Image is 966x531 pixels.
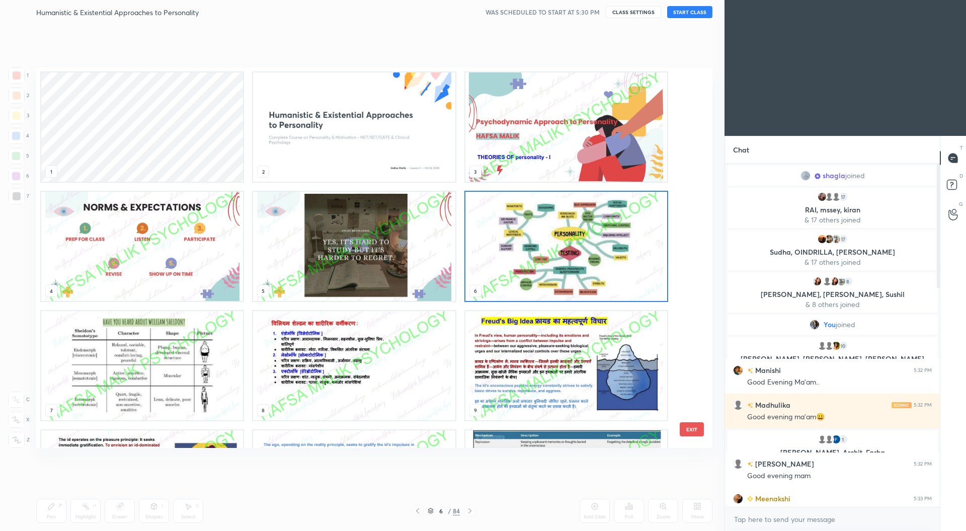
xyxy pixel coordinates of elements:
div: 17 [838,192,848,202]
div: 5:32 PM [914,367,932,373]
img: cbab1b4dc6bf49b2a4f6bad1028c59d9.jpg [733,365,743,375]
p: & 8 others joined [734,300,931,309]
div: 84 [453,506,460,515]
p: RAI, mssey, kiran [734,206,931,214]
img: 1759925010QW9411.pdf [253,192,455,301]
img: no-rating-badge.077c3623.svg [747,462,753,467]
img: default.png [733,400,743,410]
img: 70ec3681391440f2bb18d82d52f19a80.jpg [800,171,811,181]
h6: [PERSON_NAME] [753,459,814,469]
img: 4dfe6ba754274e15b72158829a1d452b.32428425_3 [831,434,841,444]
div: 5 [8,148,29,164]
img: 64c480dbd59e4e6f8cdb856fa9951b72.jpg [817,234,827,244]
p: Chat [725,136,757,163]
div: Good Evening Ma’am.. [747,377,932,388]
img: default.png [822,276,832,286]
div: Ma'am aagai [747,506,932,516]
div: Good evening mam [747,471,932,481]
div: 2 [9,88,29,104]
div: Z [9,432,30,448]
img: no-rating-badge.077c3623.svg [747,403,753,408]
div: 10 [838,341,848,351]
div: 6 [8,168,29,184]
span: You [824,321,836,329]
div: 3 [9,108,29,124]
span: joined [836,321,855,329]
img: 4d2770d6eb6a45acbaf10884fe0ef15b.jpg [836,276,846,286]
button: EXIT [680,422,704,436]
p: [PERSON_NAME], [PERSON_NAME], [PERSON_NAME] [734,355,931,363]
p: Sudha, OINDRILLA, [PERSON_NAME] [734,248,931,256]
img: 3 [812,276,822,286]
div: 4 [8,128,29,144]
img: Learner_Badge_beginner_1_8b307cf2a0.svg [747,496,753,502]
div: 5:32 PM [914,461,932,467]
img: c23f074a-a43e-11f0-9e0d-fe08fb449c75.jpg [253,72,455,182]
div: grid [36,67,695,448]
p: & 17 others joined [734,258,931,266]
img: 6b36bf34252f4efab88ad8f0eef6d6a1.jpg [831,234,841,244]
img: 1759925010QW9411.pdf [465,192,667,301]
p: [PERSON_NAME], [PERSON_NAME], Sushil [734,290,931,298]
img: default.png [831,192,841,202]
img: 1759925010QW9411.pdf [465,311,667,420]
div: 6 [436,508,446,514]
button: CLASS SETTINGS [606,6,661,18]
img: no-rating-badge.077c3623.svg [747,368,753,373]
div: grid [725,164,940,507]
div: X [8,412,30,428]
div: / [448,508,451,514]
button: START CLASS [667,6,712,18]
img: 1759925010QW9411.pdf [41,192,243,301]
p: [PERSON_NAME], Archit, Farha [734,448,931,457]
p: D [959,172,963,180]
img: default.png [733,459,743,469]
img: default.png [817,434,827,444]
img: default.png [824,341,834,351]
div: 5:32 PM [914,402,932,408]
img: iconic-light.a09c19a4.png [892,402,912,408]
img: e790fd2257ae49ebaec70e20e582d26a.jpg [810,320,820,330]
img: 1759925010QW9411.pdf [253,311,455,420]
p: G [959,200,963,208]
img: 94f8171498bc40b7aeef81a44ad0c67b.jpg [733,494,743,504]
div: 1 [9,67,29,84]
h4: Humanistic & Existential Approaches to Personality [36,8,199,17]
p: & 17 others joined [734,216,931,224]
div: 1 [838,434,848,444]
img: 3 [824,234,834,244]
img: 1759925010QW9411.pdf [41,311,243,420]
div: Good evening ma’am😀 [747,412,932,422]
img: Learner_Badge_scholar_0185234fc8.svg [815,173,821,179]
img: default.png [817,341,827,351]
img: 1288f40bab514685824f50a63ae96145.jpg [831,341,841,351]
div: C [8,392,30,408]
img: 1759925010QW9411.pdf [465,72,667,182]
img: default.png [824,434,834,444]
div: 8 [843,276,853,286]
img: default.png [824,192,834,202]
h5: WAS SCHEDULED TO START AT 5:30 PM [486,8,600,17]
img: ef76453e6f174318910db700cd3d084b.jpg [817,192,827,202]
div: 5:33 PM [914,496,932,502]
h6: Madhulika [753,400,790,410]
span: shagla [823,172,845,180]
img: 3 [829,276,839,286]
div: 7 [9,188,29,204]
h6: Meenakshi [753,493,790,504]
h6: Manishi [753,365,781,375]
div: 17 [838,234,848,244]
span: joined [845,172,865,180]
p: T [960,144,963,151]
